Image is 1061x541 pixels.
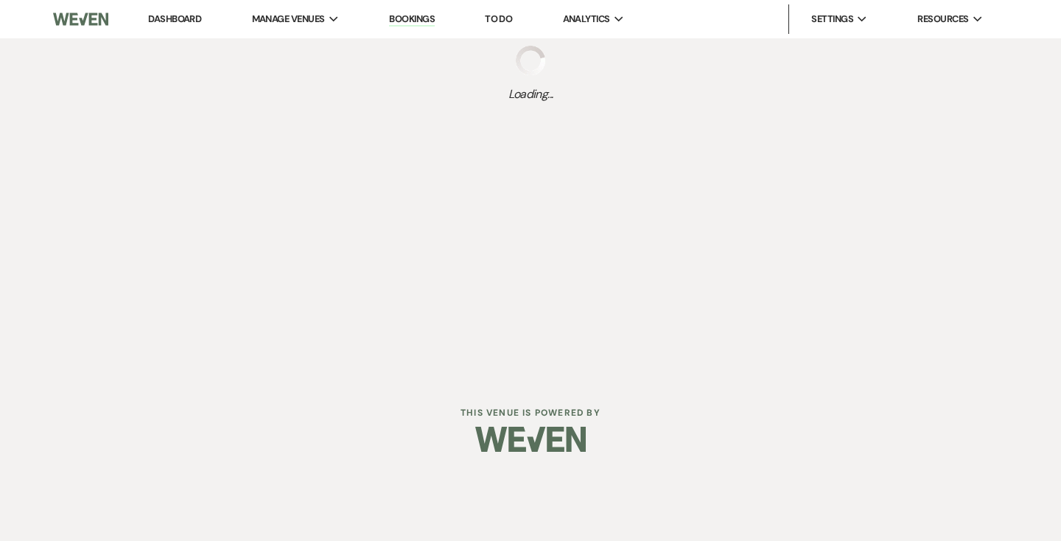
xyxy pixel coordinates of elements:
img: loading spinner [516,46,545,75]
img: Weven Logo [53,4,108,35]
span: Analytics [563,12,610,27]
span: Loading... [508,85,553,103]
span: Manage Venues [252,12,325,27]
span: Resources [917,12,968,27]
a: To Do [485,13,512,25]
span: Settings [811,12,853,27]
a: Dashboard [148,13,201,25]
img: Weven Logo [475,413,586,465]
a: Bookings [389,13,435,27]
